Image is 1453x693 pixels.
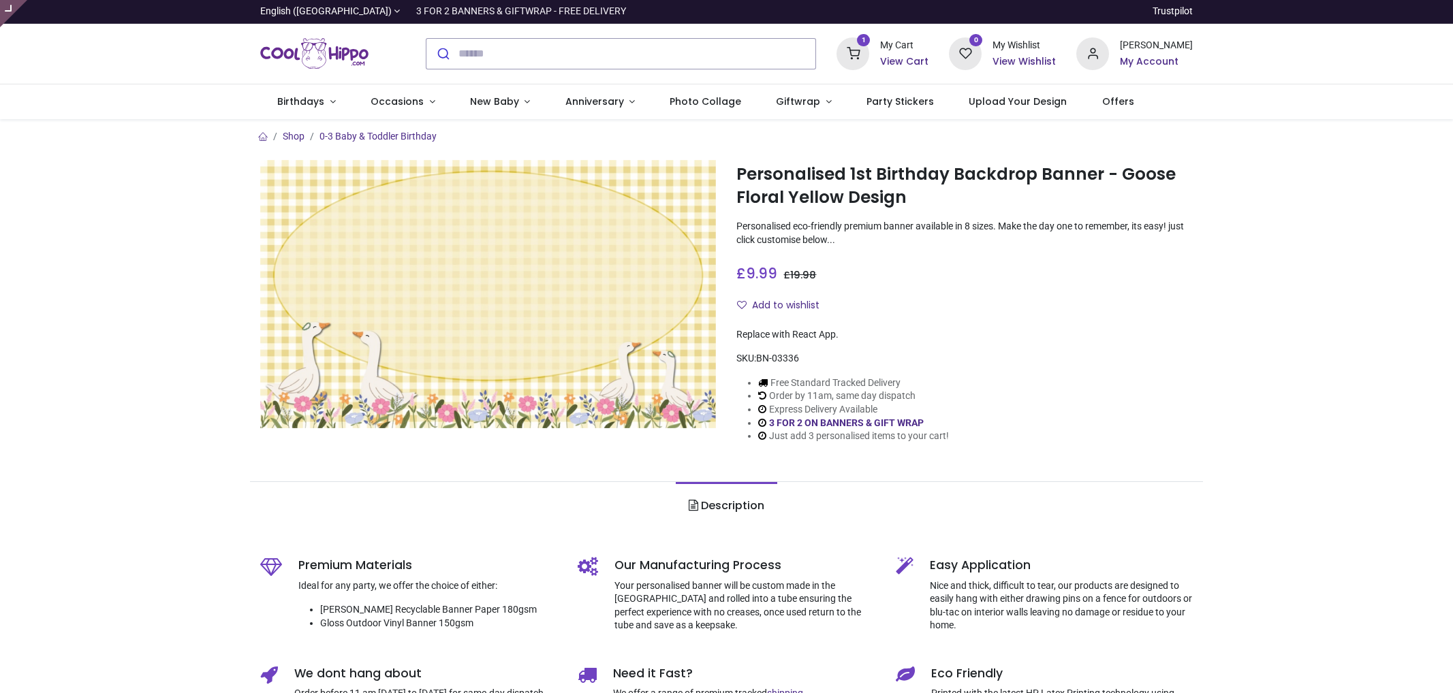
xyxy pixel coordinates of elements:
[260,35,369,73] img: Cool Hippo
[930,579,1193,632] p: Nice and thick, difficult to tear, our products are designed to easily hang with either drawing p...
[1120,39,1193,52] div: [PERSON_NAME]
[736,328,1193,342] div: Replace with React App.
[736,352,1193,366] div: SKU:
[1153,5,1193,18] a: Trustpilot
[769,417,924,428] a: 3 FOR 2 ON BANNERS & GIFT WRAP
[931,665,1193,682] h5: Eco Friendly
[949,47,982,58] a: 0
[758,403,949,417] li: Express Delivery Available
[452,84,548,120] a: New Baby
[614,579,875,632] p: Your personalised banner will be custom made in the [GEOGRAPHIC_DATA] and rolled into a tube ensu...
[866,95,934,108] span: Party Stickers
[294,665,558,682] h5: We dont hang about
[736,294,831,317] button: Add to wishlistAdd to wishlist
[353,84,452,120] a: Occasions
[1102,95,1134,108] span: Offers
[319,131,437,142] a: 0-3 Baby & Toddler Birthday
[969,34,982,47] sup: 0
[783,268,816,282] span: £
[283,131,304,142] a: Shop
[670,95,741,108] span: Photo Collage
[470,95,519,108] span: New Baby
[880,55,928,69] a: View Cart
[320,603,558,617] li: [PERSON_NAME] Recyclable Banner Paper 180gsm
[320,617,558,630] li: Gloss Outdoor Vinyl Banner 150gsm
[756,353,799,364] span: BN-03336
[371,95,424,108] span: Occasions
[426,39,458,69] button: Submit
[790,268,816,282] span: 19.98
[260,5,401,18] a: English ([GEOGRAPHIC_DATA])
[277,95,324,108] span: Birthdays
[746,263,777,283] span: 9.99
[416,5,626,18] div: 3 FOR 2 BANNERS & GIFTWRAP - FREE DELIVERY
[260,160,717,428] img: Personalised 1st Birthday Backdrop Banner - Goose Floral Yellow Design
[993,39,1056,52] div: My Wishlist
[736,163,1193,210] h1: Personalised 1st Birthday Backdrop Banner - Goose Floral Yellow Design
[298,557,558,574] h5: Premium Materials
[260,84,354,120] a: Birthdays
[1120,55,1193,69] a: My Account
[676,482,777,530] a: Description
[880,39,928,52] div: My Cart
[758,430,949,443] li: Just add 3 personalised items to your cart!
[758,389,949,403] li: Order by 11am, same day dispatch
[969,95,1067,108] span: Upload Your Design
[993,55,1056,69] a: View Wishlist
[930,557,1193,574] h5: Easy Application
[298,579,558,593] p: Ideal for any party, we offer the choice of either:
[736,263,777,283] span: £
[737,300,747,310] i: Add to wishlist
[758,376,949,390] li: Free Standard Tracked Delivery
[857,34,870,47] sup: 1
[260,35,369,73] a: Logo of Cool Hippo
[614,557,875,574] h5: Our Manufacturing Process
[759,84,849,120] a: Giftwrap
[776,95,820,108] span: Giftwrap
[548,84,653,120] a: Anniversary
[736,220,1193,246] p: Personalised eco-friendly premium banner available in 8 sizes. Make the day one to remember, its ...
[613,665,875,682] h5: Need it Fast?
[565,95,624,108] span: Anniversary
[837,47,869,58] a: 1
